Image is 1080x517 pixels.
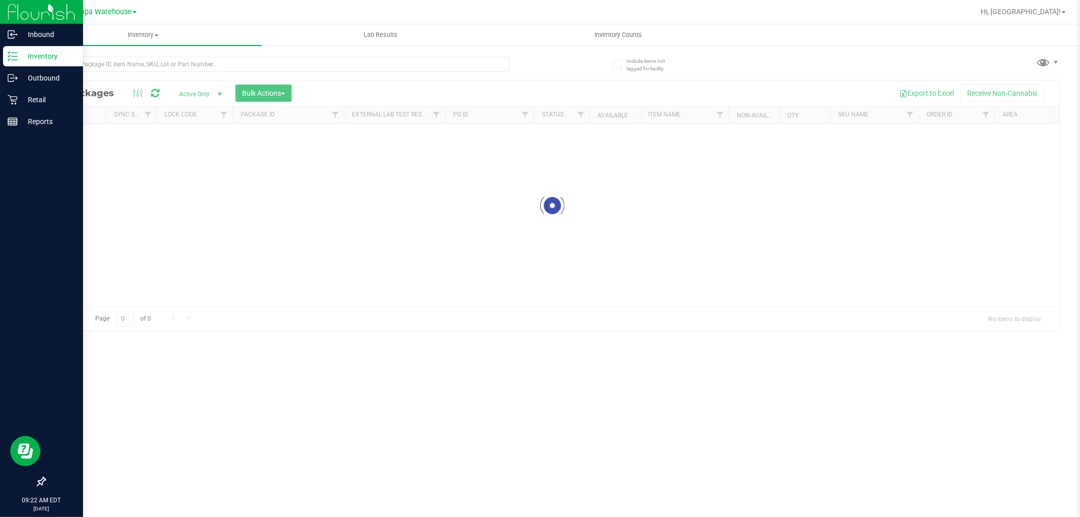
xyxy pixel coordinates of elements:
span: Inventory [24,30,262,39]
span: Hi, [GEOGRAPHIC_DATA]! [981,8,1061,16]
p: Reports [18,115,78,128]
inline-svg: Inbound [8,29,18,39]
iframe: Resource center [10,436,41,466]
a: Inventory Counts [499,24,737,46]
p: [DATE] [5,505,78,512]
inline-svg: Outbound [8,73,18,83]
span: Tampa Warehouse [70,8,132,16]
inline-svg: Retail [8,95,18,105]
span: Inventory Counts [581,30,656,39]
p: Inbound [18,28,78,41]
span: Include items not tagged for facility [626,57,677,72]
input: Search Package ID, Item Name, SKU, Lot or Part Number... [45,57,509,72]
p: 09:22 AM EDT [5,496,78,505]
p: Inventory [18,50,78,62]
p: Outbound [18,72,78,84]
span: Lab Results [350,30,411,39]
a: Inventory [24,24,262,46]
inline-svg: Inventory [8,51,18,61]
p: Retail [18,94,78,106]
inline-svg: Reports [8,116,18,127]
a: Lab Results [262,24,499,46]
